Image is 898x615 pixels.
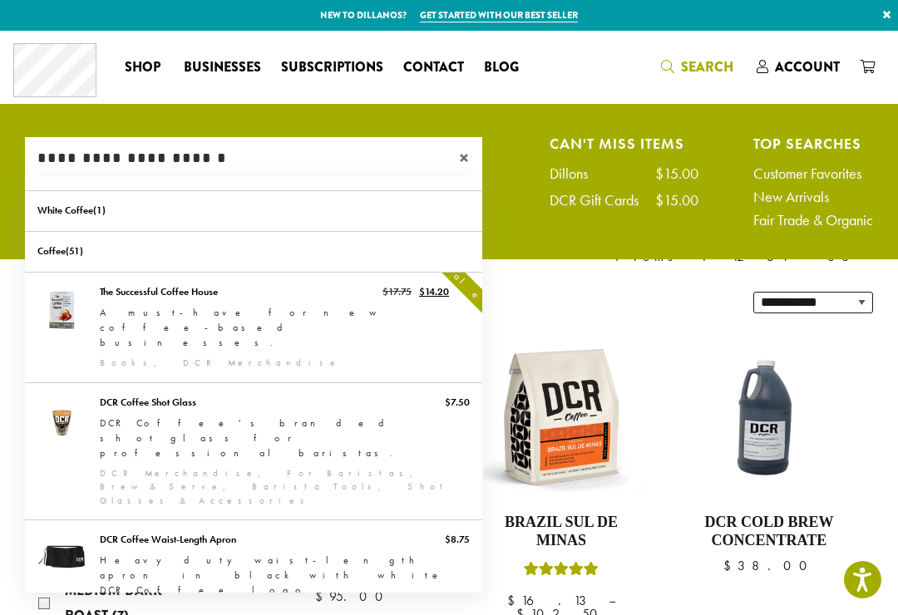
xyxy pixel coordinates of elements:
[478,514,644,549] h4: Brazil Sul De Minas
[775,57,840,76] span: Account
[484,57,519,78] span: Blog
[609,592,615,609] span: –
[651,53,747,81] a: Search
[655,166,698,181] div: $15.00
[524,559,599,584] div: Rated 5.00 out of 5
[281,57,383,78] span: Subscriptions
[550,193,655,208] div: DCR Gift Cards
[723,557,738,574] span: $
[507,592,593,609] bdi: 16.13
[655,193,698,208] div: $15.00
[507,592,521,609] span: $
[403,57,464,78] span: Contact
[125,57,160,78] span: Shop
[686,514,852,549] h4: DCR Cold Brew Concentrate
[315,588,391,605] bdi: 95.00
[550,137,698,150] h4: Can't Miss Items
[115,54,174,81] a: Shop
[184,57,261,78] span: Businesses
[753,213,873,228] a: Fair Trade & Organic
[478,334,644,500] img: DCR-12oz-Brazil-Sul-De-Minas-Stock-scaled.png
[753,166,873,181] a: Customer Favorites
[681,57,733,76] span: Search
[753,137,873,150] h4: Top Searches
[315,588,329,605] span: $
[459,148,482,168] span: ×
[420,8,578,22] a: Get started with our best seller
[753,189,873,204] a: New Arrivals
[723,557,815,574] bdi: 38.00
[686,334,852,500] img: DCR-Cold-Brew-Concentrate.jpg
[550,166,604,181] div: Dillons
